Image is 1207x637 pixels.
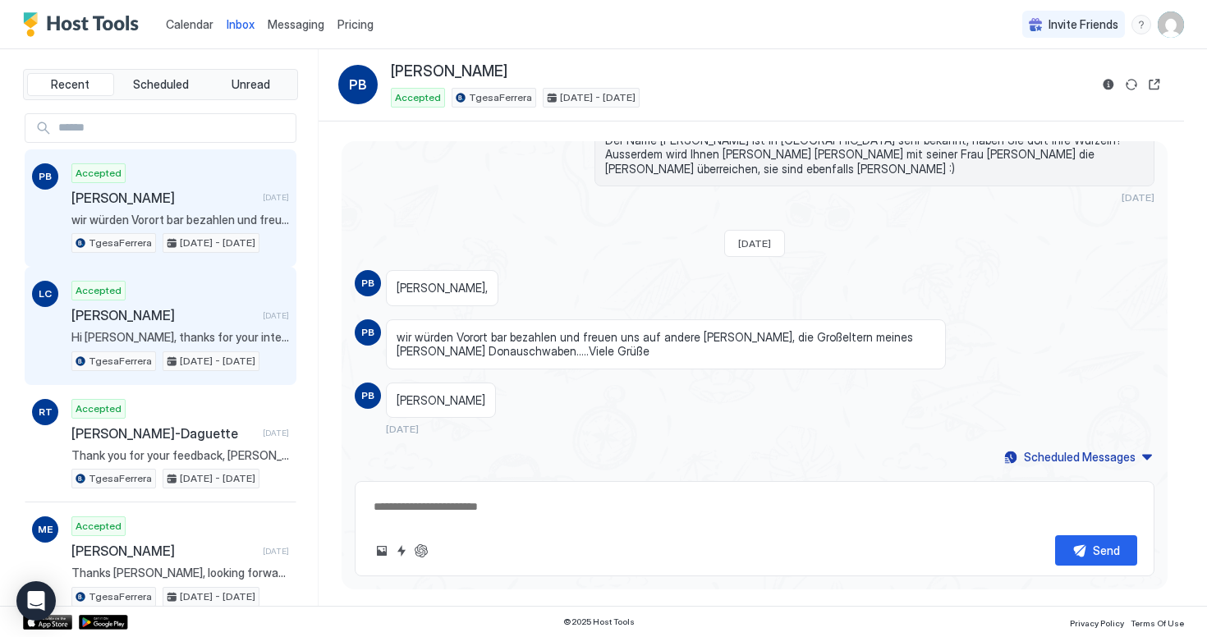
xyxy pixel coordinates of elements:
span: [DATE] [386,423,419,435]
span: [PERSON_NAME]-Daguette [71,425,256,442]
span: Privacy Policy [1070,618,1124,628]
span: [DATE] - [DATE] [180,236,255,250]
span: Accepted [76,283,122,298]
a: Privacy Policy [1070,613,1124,630]
span: [DATE] [738,237,771,250]
span: Der Name [PERSON_NAME] ist in [GEOGRAPHIC_DATA] sehr bekannt, haben Sie dort Ihre Wurzeln? Ausser... [605,133,1144,176]
a: Messaging [268,16,324,33]
button: ChatGPT Auto Reply [411,541,431,561]
a: Google Play Store [79,615,128,630]
span: Messaging [268,17,324,31]
input: Input Field [52,114,296,142]
div: tab-group [23,69,298,100]
span: PB [361,388,374,403]
button: Send [1055,535,1137,566]
button: Reservation information [1099,75,1118,94]
span: wir würden Vorort bar bezahlen und freuen uns auf andere [PERSON_NAME], die Großeltern meines [PE... [71,213,289,227]
span: Inbox [227,17,255,31]
span: Thanks [PERSON_NAME], looking forward! [71,566,289,580]
span: [PERSON_NAME] [71,307,256,323]
span: [DATE] - [DATE] [180,471,255,486]
span: [PERSON_NAME] [397,393,485,408]
a: Terms Of Use [1131,613,1184,630]
span: [PERSON_NAME] [71,543,256,559]
button: Recent [27,73,114,96]
button: Scheduled Messages [1002,446,1154,468]
span: TgesaFerrera [89,589,152,604]
a: App Store [23,615,72,630]
span: PB [39,169,52,184]
button: Unread [207,73,294,96]
a: Calendar [166,16,213,33]
span: Accepted [76,401,122,416]
span: Unread [232,77,270,92]
span: TgesaFerrera [89,236,152,250]
button: Open reservation [1145,75,1164,94]
span: TgesaFerrera [89,471,152,486]
span: [PERSON_NAME] [71,190,256,206]
span: wir würden Vorort bar bezahlen und freuen uns auf andere [PERSON_NAME], die Großeltern meines [PE... [397,330,935,359]
span: Thank you for your feedback, [PERSON_NAME]. We're glad to hear you enjoyed your stay and had a wo... [71,448,289,463]
span: Recent [51,77,89,92]
span: RT [39,405,53,419]
span: TgesaFerrera [469,90,532,105]
div: User profile [1158,11,1184,38]
span: [DATE] [263,310,289,321]
span: PB [349,75,367,94]
span: Invite Friends [1049,17,1118,32]
button: Scheduled [117,73,204,96]
button: Sync reservation [1122,75,1141,94]
button: Quick reply [392,541,411,561]
div: Send [1093,542,1120,559]
span: Calendar [166,17,213,31]
button: Upload image [372,541,392,561]
div: menu [1131,15,1151,34]
span: [PERSON_NAME] [391,62,507,81]
span: © 2025 Host Tools [563,616,635,627]
span: [DATE] - [DATE] [180,589,255,604]
span: Pricing [337,17,374,32]
span: Scheduled [133,77,189,92]
span: Terms Of Use [1131,618,1184,628]
div: Scheduled Messages [1024,448,1136,465]
span: [DATE] - [DATE] [560,90,636,105]
span: [DATE] [263,546,289,557]
span: Hi [PERSON_NAME], thanks for your interest in our house for spending Christmas. Another group had... [71,330,289,345]
span: [PERSON_NAME], [397,281,488,296]
a: Inbox [227,16,255,33]
span: PB [361,276,374,291]
span: TgesaFerrera [89,354,152,369]
span: [DATE] [1122,191,1154,204]
span: [DATE] [263,428,289,438]
div: Open Intercom Messenger [16,581,56,621]
span: PB [361,325,374,340]
a: Host Tools Logo [23,12,146,37]
span: [DATE] - [DATE] [180,354,255,369]
span: Accepted [76,519,122,534]
span: Accepted [395,90,441,105]
span: ME [38,522,53,537]
span: [DATE] [263,192,289,203]
span: LC [39,286,52,301]
span: Accepted [76,166,122,181]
